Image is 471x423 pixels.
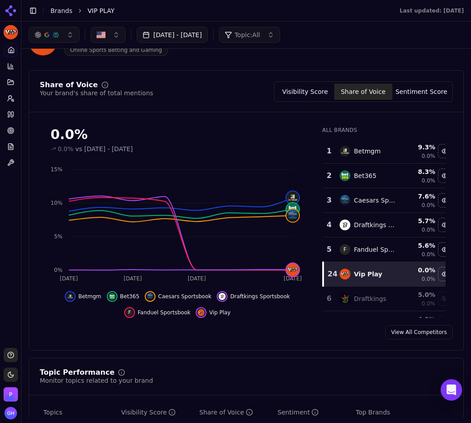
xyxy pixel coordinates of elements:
span: 0.0% [422,275,436,283]
tspan: [DATE] [284,275,302,282]
div: Share of Voice [199,408,253,417]
span: Caesars Sportsbook [158,293,211,300]
div: 5 [327,244,331,255]
a: View All Competitors [385,325,453,339]
tr: 4.9%Show fanduel data [323,311,453,336]
div: 4 [327,220,331,230]
span: Topic: All [235,30,260,39]
span: 0.0% [422,300,436,307]
button: Hide betmgm data [438,144,452,158]
tr: 1betmgmBetmgm9.3%0.0%Hide betmgm data [323,139,453,164]
button: Share of Voice [334,84,392,100]
span: Online Sports Betting and Gaming [64,44,168,56]
span: VIP PLAY [88,6,114,15]
th: visibilityScore [118,402,196,423]
span: Betmgm [78,293,101,300]
th: Top Brands [352,402,453,423]
div: Betmgm [354,147,381,156]
tspan: 5% [54,233,63,240]
div: Open Intercom Messenger [441,379,462,401]
button: Hide fanduel sportsbook data [124,307,190,318]
div: Draftkings [354,294,386,303]
tr: 5FFanduel Sportsbook5.6%0.0%Hide fanduel sportsbook data [323,237,453,262]
span: Topics [43,408,63,417]
button: Open organization switcher [4,387,18,402]
span: 0.0% [422,251,436,258]
span: 0.0% [422,177,436,184]
img: betmgm [340,146,350,157]
div: Fanduel Sportsbook [354,245,396,254]
tspan: [DATE] [124,275,142,282]
div: 9.3 % [403,143,435,152]
div: 4.9 % [403,315,435,324]
tspan: 0% [54,267,63,273]
div: Vip Play [354,270,383,279]
img: betmgm [67,293,74,300]
span: 0.0% [422,202,436,209]
div: Caesars Sportsbook [354,196,396,205]
div: Topic Performance [40,369,114,376]
tspan: 10% [50,200,63,206]
div: Share of Voice [40,81,98,89]
img: vip play [340,269,350,279]
button: Hide vip play data [438,267,452,281]
button: Show fanduel data [438,316,452,330]
th: sentiment [274,402,352,423]
img: vip play [286,263,299,276]
button: Hide betmgm data [65,291,101,302]
th: shareOfVoice [196,402,274,423]
button: Hide caesars sportsbook data [438,193,452,207]
div: 5.0 % [403,290,435,299]
div: 6 [327,293,331,304]
button: Sentiment Score [392,84,450,100]
div: Sentiment [278,408,319,417]
img: bet365 [286,203,299,216]
img: betmgm [286,191,299,204]
img: Grace Hallen [4,407,17,419]
div: 5.7 % [403,216,435,225]
span: F [126,309,133,316]
span: Fanduel Sportsbook [138,309,190,316]
th: Topics [40,402,118,423]
div: Bet365 [354,171,376,180]
div: 2 [327,170,331,181]
button: Hide fanduel sportsbook data [438,242,452,257]
div: 5.6 % [403,241,435,250]
span: Bet365 [120,293,139,300]
nav: breadcrumb [50,6,382,15]
a: Brands [50,7,72,14]
span: Vip Play [209,309,231,316]
div: 24 [328,269,331,279]
div: 1 [327,146,331,157]
tspan: 15% [50,166,63,173]
img: bet365 [340,170,350,181]
img: caesars sportsbook [286,209,299,222]
span: Draftkings Sportsbook [230,293,290,300]
button: Hide vip play data [196,307,231,318]
img: draftkings sportsbook [340,220,350,230]
img: VIP PLAY [4,25,18,39]
div: Draftkings Sportsbook [354,220,396,229]
button: Hide draftkings sportsbook data [438,218,452,232]
button: Hide bet365 data [107,291,139,302]
div: Visibility Score [121,408,176,417]
img: United States [97,30,105,39]
div: Last updated: [DATE] [400,7,464,14]
span: 0.0% [422,226,436,233]
button: Hide draftkings sportsbook data [217,291,290,302]
tr: 2bet365Bet3658.3%0.0%Hide bet365 data [323,164,453,188]
button: Open user button [4,407,17,419]
tr: 3caesars sportsbookCaesars Sportsbook7.6%0.0%Hide caesars sportsbook data [323,188,453,213]
tr: 4draftkings sportsbookDraftkings Sportsbook5.7%0.0%Hide draftkings sportsbook data [323,213,453,237]
tr: 24vip playVip Play0.0%0.0%Hide vip play data [323,262,453,287]
span: 0.0% [422,152,436,160]
tr: 6draftkingsDraftkings5.0%0.0%Show draftkings data [323,287,453,311]
button: Show draftkings data [438,292,452,306]
img: caesars sportsbook [340,195,350,206]
img: draftkings [340,293,350,304]
span: Top Brands [356,408,390,417]
span: F [340,244,350,255]
button: Visibility Score [276,84,334,100]
span: 0.0% [58,144,74,153]
div: 0.0% [50,127,304,143]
